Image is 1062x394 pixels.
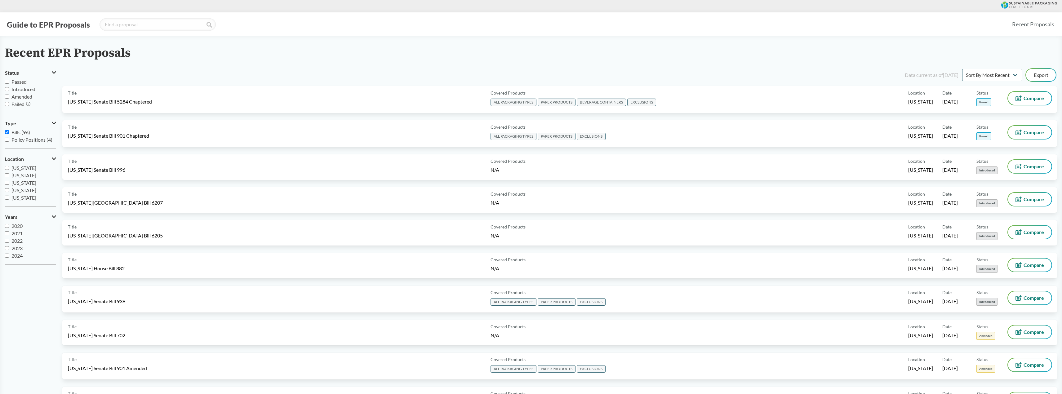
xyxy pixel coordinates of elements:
[491,90,526,96] span: Covered Products
[11,230,23,236] span: 2021
[538,133,575,140] span: PAPER PRODUCTS
[491,99,536,106] span: ALL PACKAGING TYPES
[942,158,952,164] span: Date
[68,98,152,105] span: [US_STATE] Senate Bill 5284 Chaptered
[942,166,958,173] span: [DATE]
[5,246,9,250] input: 2023
[976,323,988,330] span: Status
[100,18,216,31] input: Find a proposal
[5,102,9,106] input: Failed
[908,98,933,105] span: [US_STATE]
[68,298,125,305] span: [US_STATE] Senate Bill 939
[627,99,656,106] span: EXCLUSIONS
[1024,164,1044,169] span: Compare
[5,95,9,99] input: Amended
[976,298,998,306] span: Introduced
[976,265,998,273] span: Introduced
[5,68,56,78] button: Status
[491,265,499,271] span: N/A
[68,224,77,230] span: Title
[68,90,77,96] span: Title
[1026,69,1056,81] button: Export
[976,132,991,140] span: Passed
[491,158,526,164] span: Covered Products
[68,256,77,263] span: Title
[5,239,9,243] input: 2022
[68,158,77,164] span: Title
[908,365,933,372] span: [US_STATE]
[942,232,958,239] span: [DATE]
[908,199,933,206] span: [US_STATE]
[1024,263,1044,268] span: Compare
[908,298,933,305] span: [US_STATE]
[5,46,131,60] h2: Recent EPR Proposals
[908,124,925,130] span: Location
[908,166,933,173] span: [US_STATE]
[577,133,606,140] span: EXCLUSIONS
[908,323,925,330] span: Location
[1008,92,1051,105] button: Compare
[5,224,9,228] input: 2020
[1008,226,1051,239] button: Compare
[5,188,9,192] input: [US_STATE]
[5,254,9,258] input: 2024
[5,173,9,177] input: [US_STATE]
[5,130,9,134] input: Bills (96)
[491,191,526,197] span: Covered Products
[1008,193,1051,206] button: Compare
[491,167,499,173] span: N/A
[68,332,125,339] span: [US_STATE] Senate Bill 702
[68,124,77,130] span: Title
[1008,358,1051,371] button: Compare
[908,158,925,164] span: Location
[976,90,988,96] span: Status
[942,256,952,263] span: Date
[68,289,77,296] span: Title
[976,256,988,263] span: Status
[5,20,92,29] button: Guide to EPR Proposals
[68,365,147,372] span: [US_STATE] Senate Bill 901 Amended
[1024,295,1044,300] span: Compare
[942,199,958,206] span: [DATE]
[1024,130,1044,135] span: Compare
[908,132,933,139] span: [US_STATE]
[942,289,952,296] span: Date
[5,212,56,222] button: Years
[1008,160,1051,173] button: Compare
[942,365,958,372] span: [DATE]
[491,298,536,306] span: ALL PACKAGING TYPES
[908,356,925,363] span: Location
[908,232,933,239] span: [US_STATE]
[976,232,998,240] span: Introduced
[942,124,952,130] span: Date
[1008,126,1051,139] button: Compare
[1009,17,1057,31] a: Recent Proposals
[908,224,925,230] span: Location
[1008,291,1051,304] button: Compare
[976,158,988,164] span: Status
[976,124,988,130] span: Status
[1008,325,1051,339] button: Compare
[577,365,606,373] span: EXCLUSIONS
[11,180,36,186] span: [US_STATE]
[491,332,499,338] span: N/A
[976,289,988,296] span: Status
[491,323,526,330] span: Covered Products
[5,121,16,126] span: Type
[68,232,163,239] span: [US_STATE][GEOGRAPHIC_DATA] Bill 6205
[908,265,933,272] span: [US_STATE]
[11,129,30,135] span: Bills (96)
[976,356,988,363] span: Status
[976,199,998,207] span: Introduced
[976,166,998,174] span: Introduced
[976,224,988,230] span: Status
[491,232,499,238] span: N/A
[1024,96,1044,101] span: Compare
[908,289,925,296] span: Location
[1024,230,1044,235] span: Compare
[491,224,526,230] span: Covered Products
[11,245,23,251] span: 2023
[491,289,526,296] span: Covered Products
[942,132,958,139] span: [DATE]
[5,118,56,129] button: Type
